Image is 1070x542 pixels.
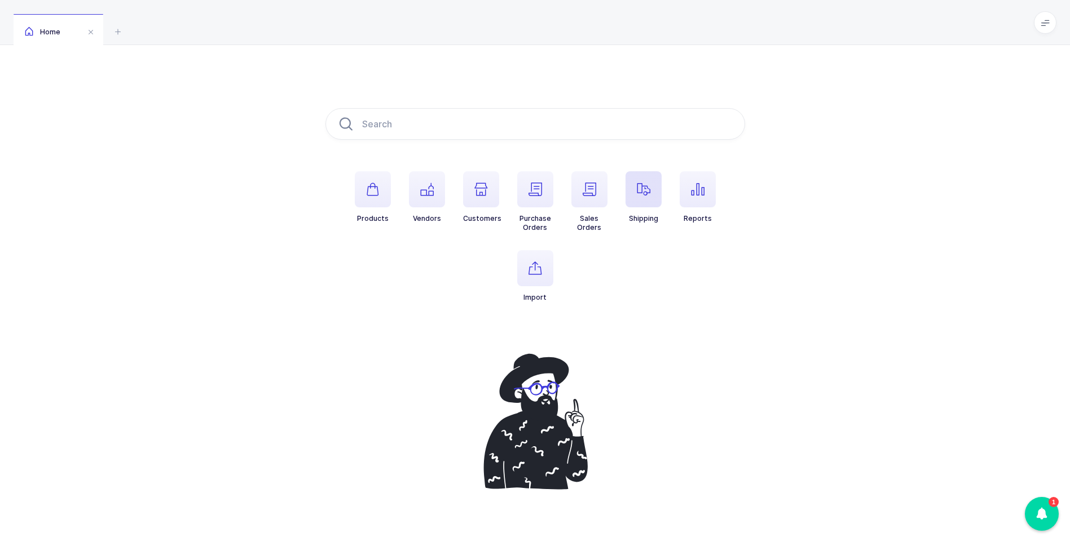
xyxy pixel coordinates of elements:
[25,28,60,36] span: Home
[325,108,745,140] input: Search
[1025,497,1059,531] div: 1
[355,171,391,223] button: Products
[626,171,662,223] button: Shipping
[517,171,553,232] button: PurchaseOrders
[409,171,445,223] button: Vendors
[517,250,553,302] button: Import
[571,171,607,232] button: SalesOrders
[472,347,598,496] img: pointing-up.svg
[463,171,501,223] button: Customers
[680,171,716,223] button: Reports
[1049,497,1059,507] div: 1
